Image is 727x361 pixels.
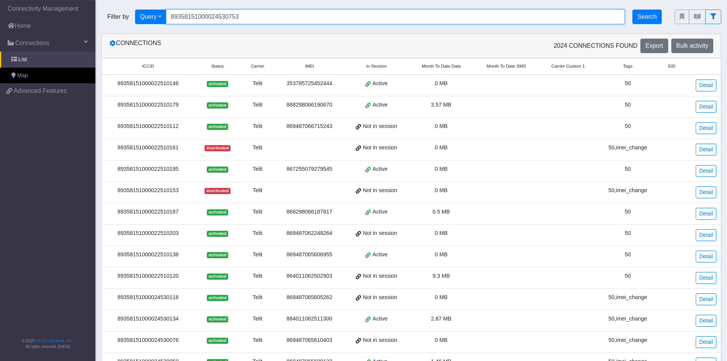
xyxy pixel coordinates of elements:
span: Month To Date SMS [487,63,526,70]
span: 0 MB [435,187,448,193]
span: 0 MB [435,166,448,172]
div: Telit [245,315,270,323]
div: 868298066187817 [279,208,340,216]
a: Detail [696,229,716,241]
a: Telit IoT Solutions, Inc. [34,339,73,343]
div: 50 [602,165,654,173]
button: Bulk activity [671,39,713,53]
button: Export [640,39,668,53]
span: Export [645,42,663,49]
span: 0 MB [435,251,448,257]
a: Detail [696,251,716,262]
span: activated [207,231,228,237]
span: Status [211,63,224,70]
span: Bulk activity [676,42,708,49]
div: 50 [602,101,654,109]
div: 869487065610403 [279,336,340,345]
div: Telit [245,79,270,88]
div: 50 [602,229,654,238]
a: Detail [696,165,716,177]
span: Active [372,79,387,88]
span: ICCID [142,63,154,70]
span: 0 MB [435,230,448,236]
div: Telit [245,208,270,216]
div: Telit [245,336,270,345]
span: activated [207,102,228,108]
div: 89358151000022510187 [106,208,190,216]
span: activated [207,81,228,87]
div: 89358151000022510146 [106,79,190,88]
span: Active [372,101,387,109]
div: fitlers menu [675,10,721,24]
div: 869487062248264 [279,229,340,238]
a: Detail [696,186,716,198]
span: Tags [623,63,632,70]
div: 50 [602,122,654,131]
div: 50 [602,79,654,88]
span: List [18,55,27,64]
span: activated [207,274,228,280]
div: 864011062511300 [279,315,340,323]
div: Telit [245,122,270,131]
span: Map [17,71,28,80]
div: 89358151000022510112 [106,122,190,131]
div: 50 [602,208,654,216]
span: Carrier Custom 1 [551,63,585,70]
div: Telit [245,144,270,152]
span: Connections [15,39,49,48]
div: 89358151000024530076 [106,336,190,345]
span: Active [372,315,387,323]
div: 50 [602,272,654,280]
span: Advanced Features [14,86,67,96]
span: 9.3 MB [432,273,450,279]
span: Filter by [101,12,135,21]
span: activated [207,316,228,322]
span: activated [207,252,228,258]
span: 0 MB [435,144,448,151]
span: Month To Date Data [422,63,461,70]
span: activated [207,124,228,130]
a: Detail [696,122,716,134]
span: Active [372,251,387,259]
span: EID [668,63,675,70]
span: 3.57 MB [431,102,451,108]
span: Not in session [363,144,397,152]
div: 50,imei_change [602,336,654,345]
span: Not in session [363,229,397,238]
div: 50,imei_change [602,293,654,302]
span: Not in session [363,272,397,280]
span: Active [372,165,387,173]
div: 869487065605262 [279,293,340,302]
div: 869487065606955 [279,251,340,259]
div: 89358151000022510203 [106,229,190,238]
span: 2.87 MB [431,316,451,322]
span: 2024 Connections found [554,41,638,50]
a: Detail [696,336,716,348]
div: 50,imei_change [602,186,654,195]
span: activated [207,167,228,173]
div: Connections [103,39,411,53]
span: Not in session [363,293,397,302]
span: 0 MB [435,294,448,300]
div: 50,imei_change [602,144,654,152]
div: Telit [245,293,270,302]
span: deactivated [205,145,231,151]
span: Carrier [251,63,264,70]
span: Not in session [363,186,397,195]
a: Detail [696,144,716,155]
span: 0.5 MB [432,209,450,215]
div: 50,imei_change [602,315,654,323]
div: 89358151000022510153 [106,186,190,195]
div: 89358151000022510179 [106,101,190,109]
div: 50 [602,251,654,259]
span: 0 MB [435,123,448,129]
input: Search... [166,10,625,24]
span: Active [372,208,387,216]
a: Detail [696,315,716,327]
a: Detail [696,208,716,220]
div: 89358151000022510120 [106,272,190,280]
div: 89358151000024530118 [106,293,190,302]
span: 0 MB [435,337,448,343]
a: Detail [696,101,716,113]
button: Search [632,10,662,24]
